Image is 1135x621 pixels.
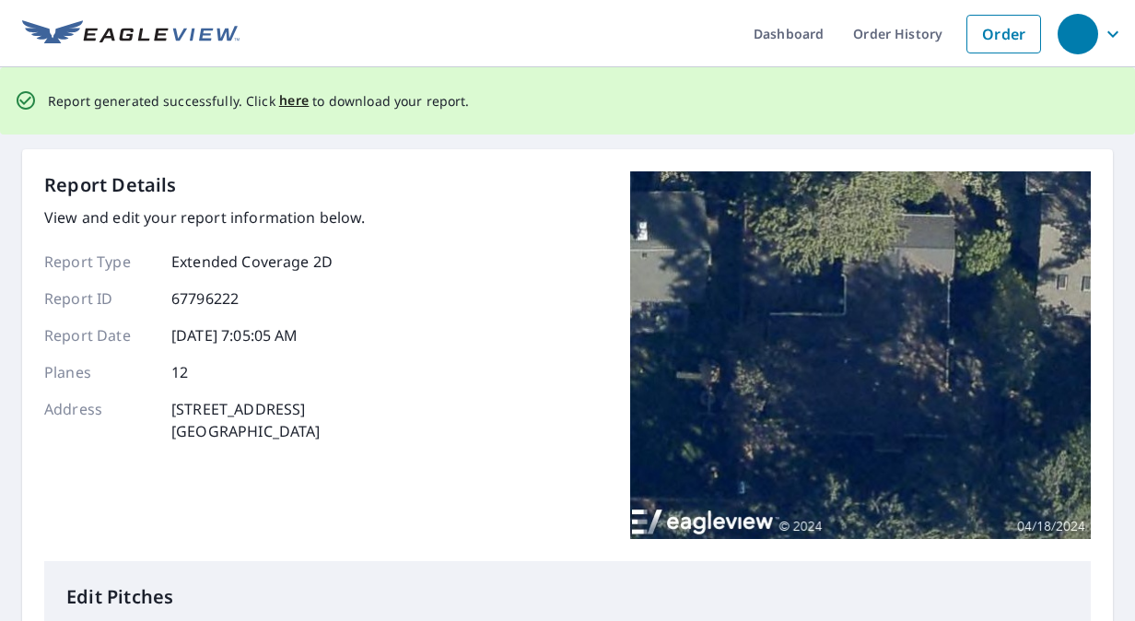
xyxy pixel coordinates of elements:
[630,171,1091,540] img: Top image
[44,251,155,273] p: Report Type
[44,287,155,310] p: Report ID
[279,89,310,112] button: here
[44,324,155,346] p: Report Date
[171,251,333,273] p: Extended Coverage 2D
[171,361,188,383] p: 12
[966,15,1041,53] a: Order
[44,361,155,383] p: Planes
[171,398,321,442] p: [STREET_ADDRESS] [GEOGRAPHIC_DATA]
[22,20,240,48] img: EV Logo
[171,324,298,346] p: [DATE] 7:05:05 AM
[44,171,177,199] p: Report Details
[171,287,239,310] p: 67796222
[44,206,366,228] p: View and edit your report information below.
[66,583,1069,611] p: Edit Pitches
[48,89,470,112] p: Report generated successfully. Click to download your report.
[44,398,155,442] p: Address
